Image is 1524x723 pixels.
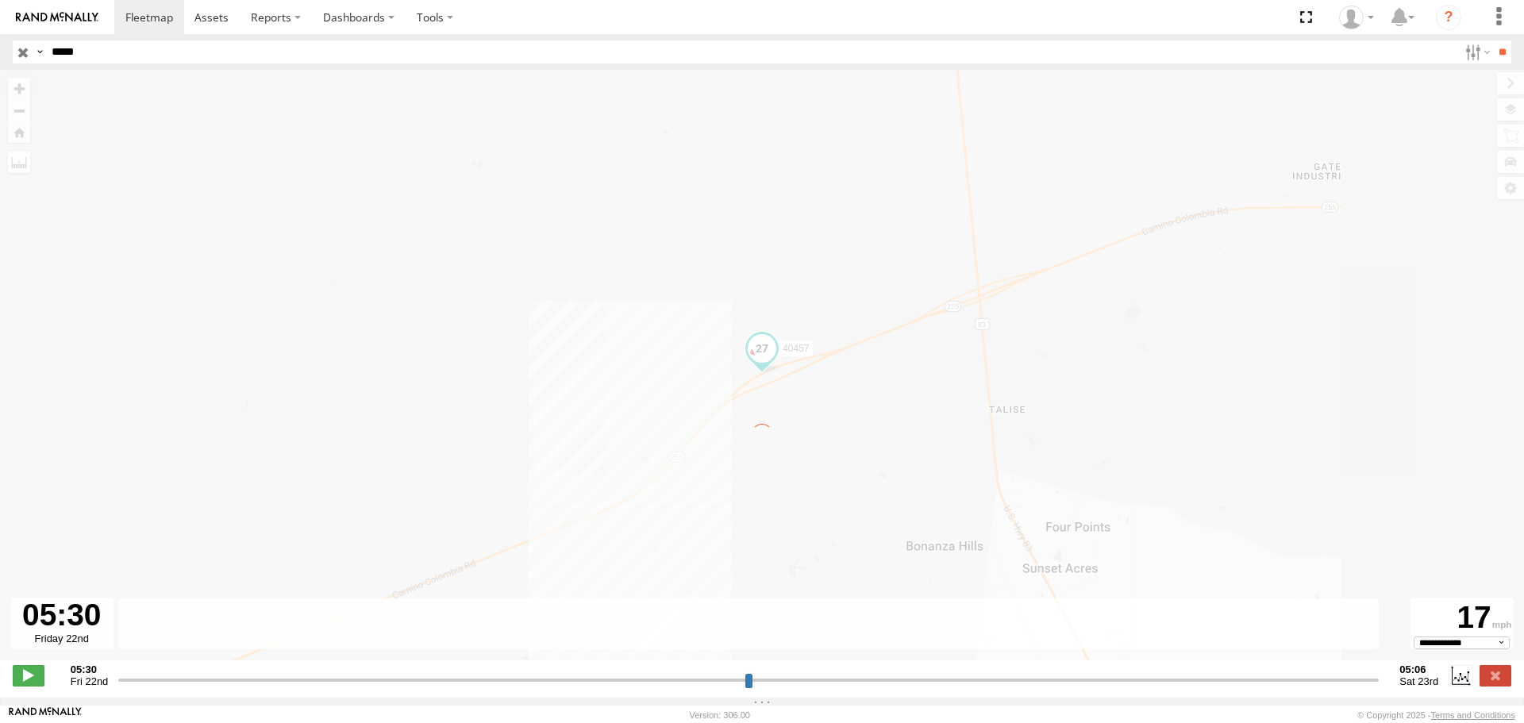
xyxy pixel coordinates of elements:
[1459,40,1493,63] label: Search Filter Options
[1357,710,1515,720] div: © Copyright 2025 -
[1431,710,1515,720] a: Terms and Conditions
[1436,5,1461,30] i: ?
[71,675,109,687] span: Fri 22nd Aug 2025
[1399,675,1438,687] span: Sat 23rd Aug 2025
[16,12,98,23] img: rand-logo.svg
[1480,665,1511,686] label: Close
[1333,6,1380,29] div: Caseta Laredo TX
[13,665,44,686] label: Play/Stop
[690,710,750,720] div: Version: 306.00
[9,707,82,723] a: Visit our Website
[71,663,109,675] strong: 05:30
[1399,663,1438,675] strong: 05:06
[1413,600,1511,636] div: 17
[33,40,46,63] label: Search Query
